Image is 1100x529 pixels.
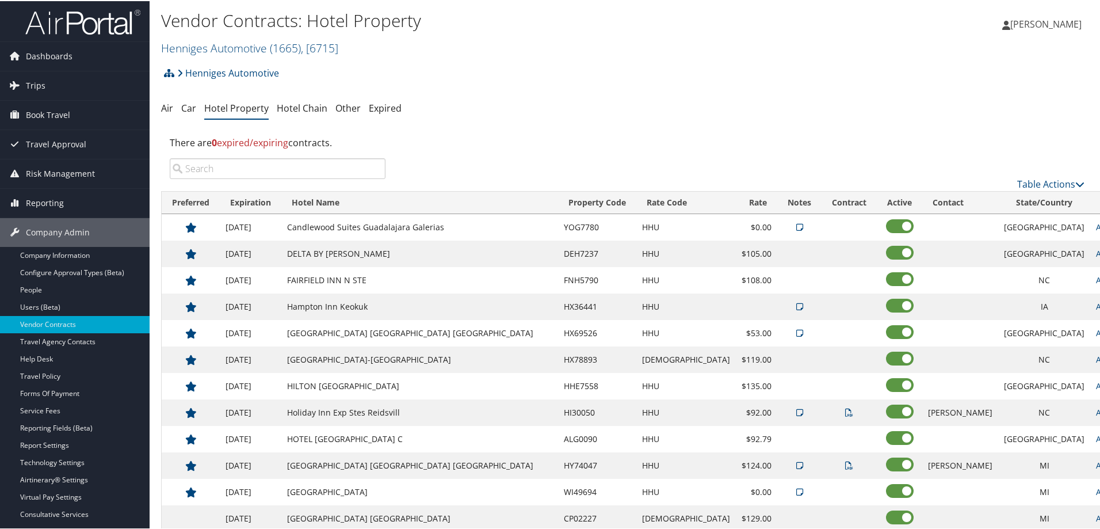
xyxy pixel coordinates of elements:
[220,451,281,478] td: [DATE]
[636,451,736,478] td: HHU
[777,191,822,213] th: Notes: activate to sort column ascending
[558,319,636,345] td: HX69526
[558,425,636,451] td: ALG0090
[558,451,636,478] td: HY74047
[181,101,196,113] a: Car
[220,345,281,372] td: [DATE]
[220,398,281,425] td: [DATE]
[998,478,1090,504] td: MI
[1002,6,1093,40] a: [PERSON_NAME]
[26,100,70,128] span: Book Travel
[922,451,998,478] td: [PERSON_NAME]
[161,101,173,113] a: Air
[877,191,922,213] th: Active: activate to sort column ascending
[170,157,385,178] input: Search
[281,319,558,345] td: [GEOGRAPHIC_DATA] [GEOGRAPHIC_DATA] [GEOGRAPHIC_DATA]
[636,239,736,266] td: HHU
[998,345,1090,372] td: NC
[26,70,45,99] span: Trips
[636,345,736,372] td: [DEMOGRAPHIC_DATA]
[161,7,782,32] h1: Vendor Contracts: Hotel Property
[558,372,636,398] td: HHE7558
[26,158,95,187] span: Risk Management
[736,425,777,451] td: $92.79
[26,188,64,216] span: Reporting
[277,101,327,113] a: Hotel Chain
[998,398,1090,425] td: NC
[558,345,636,372] td: HX78893
[636,398,736,425] td: HHU
[736,213,777,239] td: $0.00
[281,239,558,266] td: DELTA BY [PERSON_NAME]
[26,129,86,158] span: Travel Approval
[281,478,558,504] td: [GEOGRAPHIC_DATA]
[636,213,736,239] td: HHU
[281,372,558,398] td: HILTON [GEOGRAPHIC_DATA]
[369,101,402,113] a: Expired
[301,39,338,55] span: , [ 6715 ]
[736,372,777,398] td: $135.00
[270,39,301,55] span: ( 1665 )
[636,292,736,319] td: HHU
[558,191,636,213] th: Property Code: activate to sort column ascending
[220,213,281,239] td: [DATE]
[220,478,281,504] td: [DATE]
[736,191,777,213] th: Rate: activate to sort column ascending
[636,425,736,451] td: HHU
[212,135,288,148] span: expired/expiring
[998,425,1090,451] td: [GEOGRAPHIC_DATA]
[204,101,269,113] a: Hotel Property
[998,191,1090,213] th: State/Country: activate to sort column ascending
[998,266,1090,292] td: NC
[736,451,777,478] td: $124.00
[736,345,777,372] td: $119.00
[636,266,736,292] td: HHU
[558,292,636,319] td: HX36441
[220,239,281,266] td: [DATE]
[220,191,281,213] th: Expiration: activate to sort column ascending
[998,372,1090,398] td: [GEOGRAPHIC_DATA]
[1017,177,1084,189] a: Table Actions
[220,372,281,398] td: [DATE]
[922,398,998,425] td: [PERSON_NAME]
[177,60,279,83] a: Henniges Automotive
[220,292,281,319] td: [DATE]
[335,101,361,113] a: Other
[558,478,636,504] td: WI49694
[281,266,558,292] td: FAIRFIELD INN N STE
[1010,17,1082,29] span: [PERSON_NAME]
[736,239,777,266] td: $105.00
[822,191,877,213] th: Contract: activate to sort column ascending
[25,7,140,35] img: airportal-logo.png
[161,39,338,55] a: Henniges Automotive
[281,425,558,451] td: HOTEL [GEOGRAPHIC_DATA] C
[281,451,558,478] td: [GEOGRAPHIC_DATA] [GEOGRAPHIC_DATA] [GEOGRAPHIC_DATA]
[636,478,736,504] td: HHU
[558,398,636,425] td: HI30050
[220,266,281,292] td: [DATE]
[281,398,558,425] td: Holiday Inn Exp Stes Reidsvill
[26,217,90,246] span: Company Admin
[636,319,736,345] td: HHU
[281,191,558,213] th: Hotel Name: activate to sort column ascending
[220,319,281,345] td: [DATE]
[736,398,777,425] td: $92.00
[281,292,558,319] td: Hampton Inn Keokuk
[922,191,998,213] th: Contact: activate to sort column ascending
[636,191,736,213] th: Rate Code: activate to sort column ascending
[558,213,636,239] td: YOG7780
[998,292,1090,319] td: IA
[736,478,777,504] td: $0.00
[736,319,777,345] td: $53.00
[281,345,558,372] td: [GEOGRAPHIC_DATA]-[GEOGRAPHIC_DATA]
[162,191,220,213] th: Preferred: activate to sort column ascending
[558,266,636,292] td: FNH5790
[212,135,217,148] strong: 0
[998,239,1090,266] td: [GEOGRAPHIC_DATA]
[26,41,72,70] span: Dashboards
[220,425,281,451] td: [DATE]
[736,266,777,292] td: $108.00
[998,319,1090,345] td: [GEOGRAPHIC_DATA]
[281,213,558,239] td: Candlewood Suites Guadalajara Galerias
[636,372,736,398] td: HHU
